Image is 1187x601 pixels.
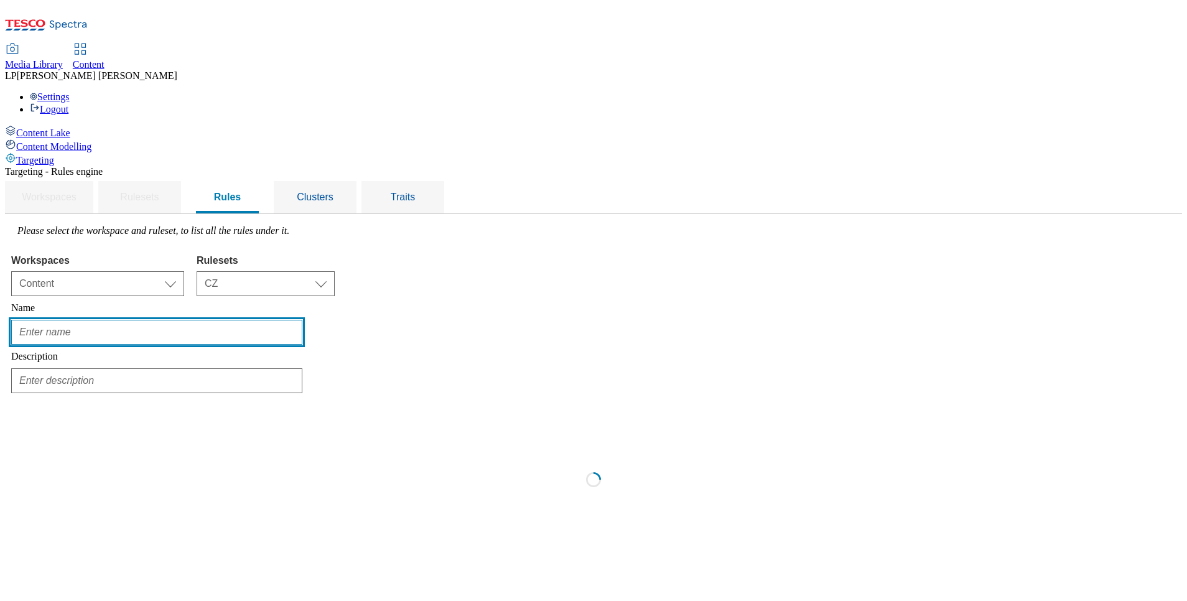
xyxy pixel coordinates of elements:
label: Description [11,351,58,361]
a: Logout [30,104,68,114]
a: Content [73,44,105,70]
span: Content Modelling [16,141,91,152]
label: Name [11,302,35,313]
a: Content Lake [5,125,1182,139]
span: [PERSON_NAME] [PERSON_NAME] [17,70,177,81]
span: LP [5,70,17,81]
input: Enter name [11,320,302,345]
span: Rules [214,192,241,202]
a: Settings [30,91,70,102]
span: Targeting [16,155,54,165]
span: Clusters [297,192,333,202]
a: Media Library [5,44,63,70]
div: Targeting - Rules engine [5,166,1182,177]
span: Traits [391,192,415,202]
a: Targeting [5,152,1182,166]
span: Media Library [5,59,63,70]
label: Please select the workspace and ruleset, to list all the rules under it. [17,225,289,236]
label: Workspaces [11,255,184,266]
span: Content Lake [16,128,70,138]
span: Content [73,59,105,70]
label: Rulesets [197,255,335,266]
input: Enter description [11,368,302,393]
a: Content Modelling [5,139,1182,152]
